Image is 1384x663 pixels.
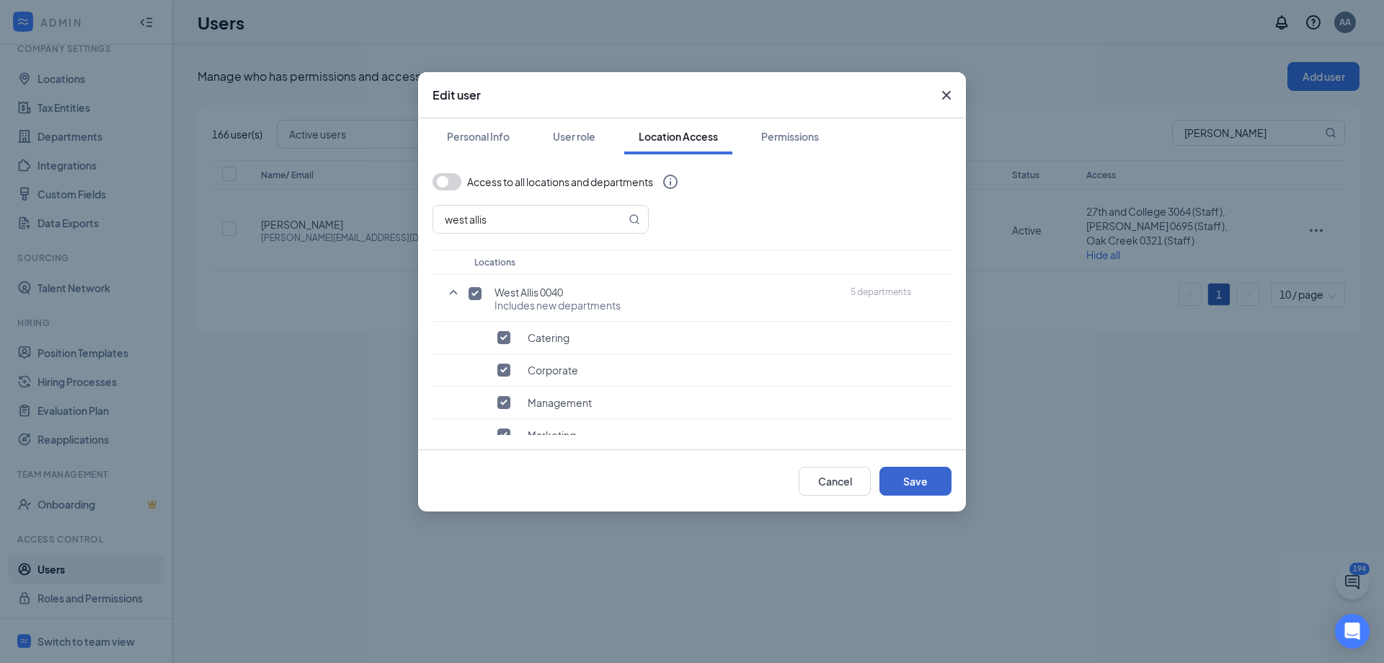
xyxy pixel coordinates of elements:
input: Search locations [433,206,626,233]
span: Management [528,396,592,409]
svg: Cross [938,87,955,104]
svg: SmallChevronUp [445,284,462,301]
th: Locations [467,250,843,275]
button: Cancel [799,467,871,496]
span: Includes new departments [494,299,621,312]
span: Marketing [528,429,576,442]
button: Close [927,72,966,118]
span: Corporate [528,364,578,377]
svg: MagnifyingGlass [629,214,640,225]
h3: Edit user [432,87,481,103]
span: West Allis 0040 [494,286,563,299]
div: Open Intercom Messenger [1335,614,1370,649]
div: User role [553,129,595,144]
button: Save [879,467,951,496]
span: Access to all locations and departments [467,173,653,190]
span: 5 departments [851,286,911,297]
div: Personal Info [447,129,510,144]
div: Location Access [639,129,718,144]
span: Catering [528,331,569,344]
div: Permissions [761,129,819,144]
svg: Info [662,173,679,190]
